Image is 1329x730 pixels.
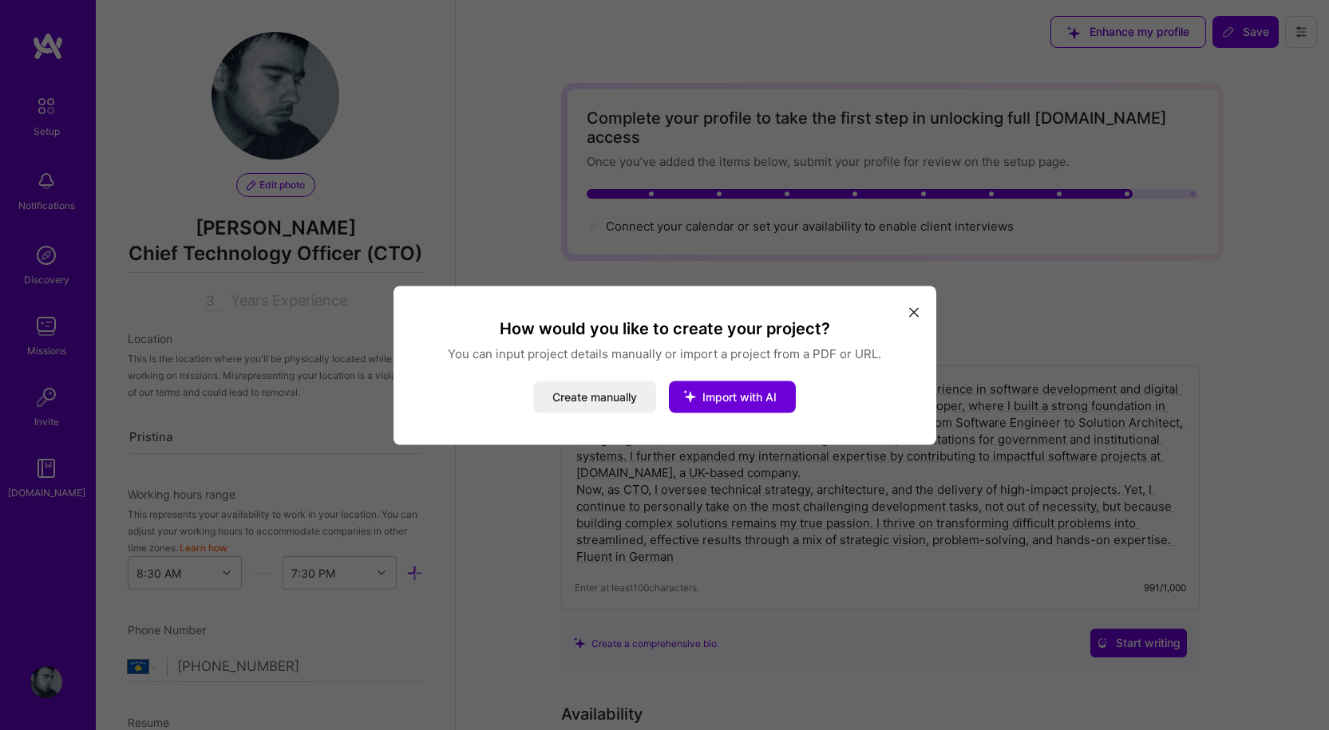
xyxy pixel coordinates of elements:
[394,286,936,444] div: modal
[669,375,710,416] i: icon StarsWhite
[909,308,919,318] i: icon Close
[702,389,777,403] span: Import with AI
[533,381,656,412] button: Create manually
[413,345,917,361] p: You can input project details manually or import a project from a PDF or URL.
[413,318,917,338] h3: How would you like to create your project?
[669,381,796,412] button: Import with AI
